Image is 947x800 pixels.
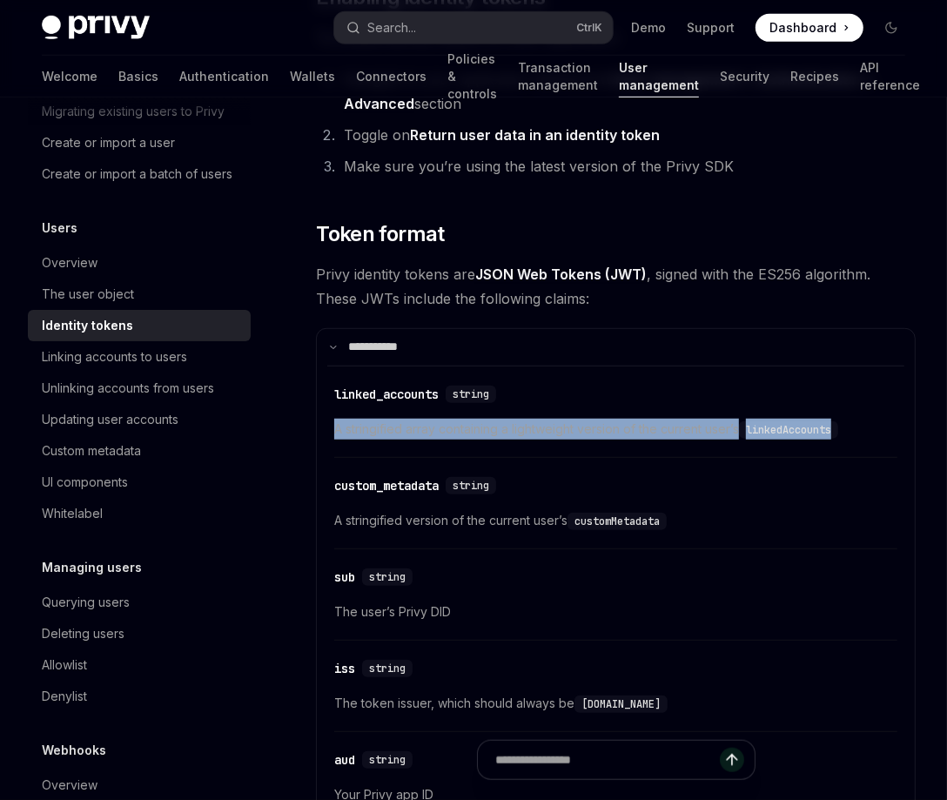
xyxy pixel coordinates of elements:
[118,56,158,97] a: Basics
[28,279,251,310] a: The user object
[334,693,897,714] span: The token issuer, which should always be
[453,387,489,401] span: string
[631,19,666,37] a: Demo
[42,655,87,676] div: Allowlist
[28,158,251,190] a: Create or import a batch of users
[28,247,251,279] a: Overview
[290,56,335,97] a: Wallets
[42,16,150,40] img: dark logo
[576,21,602,35] span: Ctrl K
[28,467,251,498] a: UI components
[475,266,647,284] a: JSON Web Tokens (JWT)
[42,56,97,97] a: Welcome
[447,56,497,97] a: Policies & controls
[369,570,406,584] span: string
[28,587,251,618] a: Querying users
[28,681,251,712] a: Denylist
[42,686,87,707] div: Denylist
[410,126,660,144] strong: Return user data in an identity token
[720,56,769,97] a: Security
[28,498,251,529] a: Whitelabel
[28,649,251,681] a: Allowlist
[179,56,269,97] a: Authentication
[42,740,106,761] h5: Webhooks
[42,440,141,461] div: Custom metadata
[739,421,838,439] code: linkedAccounts
[334,660,355,677] div: iss
[877,14,905,42] button: Toggle dark mode
[619,56,699,97] a: User management
[568,513,667,530] code: customMetadata
[42,284,134,305] div: The user object
[334,386,439,403] div: linked_accounts
[42,503,103,524] div: Whitelabel
[334,477,439,494] div: custom_metadata
[356,56,426,97] a: Connectors
[42,623,124,644] div: Deleting users
[769,19,836,37] span: Dashboard
[334,510,897,531] span: A stringified version of the current user’s
[756,14,863,42] a: Dashboard
[28,435,251,467] a: Custom metadata
[28,310,251,341] a: Identity tokens
[42,132,175,153] div: Create or import a user
[42,775,97,796] div: Overview
[28,127,251,158] a: Create or import a user
[367,17,416,38] div: Search...
[42,592,130,613] div: Querying users
[28,618,251,649] a: Deleting users
[28,373,251,404] a: Unlinking accounts from users
[42,472,128,493] div: UI components
[860,56,920,97] a: API reference
[369,662,406,676] span: string
[334,419,897,440] span: A stringified array containing a lightweight version of the current user’s
[42,346,187,367] div: Linking accounts to users
[42,378,214,399] div: Unlinking accounts from users
[316,220,445,248] span: Token format
[28,404,251,435] a: Updating user accounts
[334,12,613,44] button: Search...CtrlK
[42,164,232,185] div: Create or import a batch of users
[42,218,77,239] h5: Users
[42,315,133,336] div: Identity tokens
[334,602,897,622] span: The user’s Privy DID
[28,341,251,373] a: Linking accounts to users
[334,568,355,586] div: sub
[574,696,668,713] code: [DOMAIN_NAME]
[453,479,489,493] span: string
[339,154,916,178] li: Make sure you’re using the latest version of the Privy SDK
[790,56,839,97] a: Recipes
[518,56,598,97] a: Transaction management
[339,123,916,147] li: Toggle on
[720,747,744,771] button: Send message
[42,252,97,273] div: Overview
[42,409,178,430] div: Updating user accounts
[316,262,916,311] span: Privy identity tokens are , signed with the ES256 algorithm. These JWTs include the following cla...
[687,19,735,37] a: Support
[42,557,142,578] h5: Managing users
